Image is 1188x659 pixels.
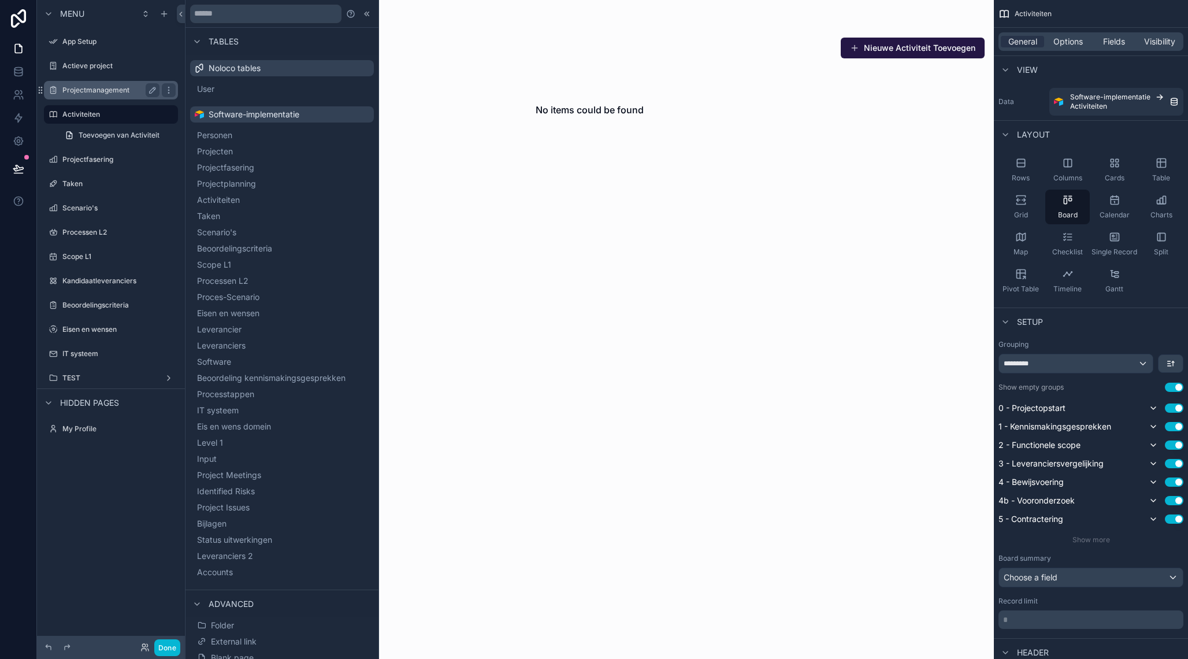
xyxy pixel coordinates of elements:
span: 0 - Projectopstart [998,402,1066,414]
span: Grid [1014,210,1028,220]
button: Eis en wens domein [195,419,369,435]
span: Columns [1053,173,1082,183]
label: TEST [62,373,159,383]
span: Project Issues [197,502,250,513]
button: Scenario's [195,224,369,240]
button: Status uitwerkingen [195,532,369,548]
button: Leveranciers [195,338,369,354]
span: Setup [1017,316,1043,328]
label: Scenario's [62,203,176,213]
button: Beoordelingscriteria [195,240,369,257]
span: Input [197,453,217,465]
span: Software-implementatie [209,109,299,120]
button: Processtappen [195,386,369,402]
button: Input [195,451,369,467]
button: Map [998,227,1043,261]
label: Processen L2 [62,228,176,237]
button: Charts [1139,190,1183,224]
button: External link [195,634,369,650]
button: Project Issues [195,499,369,516]
button: Eisen en wensen [195,305,369,321]
span: Tables [209,36,239,47]
span: Advanced [209,598,254,610]
button: Taken [195,208,369,224]
button: Timeline [1045,264,1090,298]
button: User [195,81,369,97]
span: Bijlagen [197,518,227,530]
a: Processen L2 [44,223,178,242]
label: Board summary [998,554,1051,563]
span: Charts [1150,210,1172,220]
button: Rows [998,153,1043,187]
button: Choose a field [998,568,1183,587]
span: Timeline [1053,284,1082,294]
span: Eis en wens domein [197,421,271,432]
label: Show empty groups [998,383,1064,392]
label: App Setup [62,37,176,46]
div: Choose a field [999,568,1183,587]
span: 4b - Vooronderzoek [998,495,1075,506]
button: Pivot Table [998,264,1043,298]
a: Beoordelingscriteria [44,296,178,314]
label: Record limit [998,597,1038,606]
span: Taken [197,210,220,222]
label: Taken [62,179,176,188]
button: Board [1045,190,1090,224]
a: Actieve project [44,57,178,75]
span: Hidden pages [60,397,119,409]
a: Projectmanagement [44,81,178,99]
span: Leveranciers [197,340,246,351]
label: Projectfasering [62,155,176,164]
span: IT systeem [197,405,239,416]
button: Projectplanning [195,176,369,192]
button: Cards [1092,153,1137,187]
label: IT systeem [62,349,176,358]
span: Leveranciers 2 [197,550,253,562]
span: Visibility [1144,36,1175,47]
a: Eisen en wensen [44,320,178,339]
span: 1 - Kennismakingsgesprekken [998,421,1111,432]
button: Grid [998,190,1043,224]
span: User [197,83,214,95]
button: Beoordeling kennismakingsgesprekken [195,370,369,386]
label: Scope L1 [62,252,176,261]
span: Single Record [1092,247,1137,257]
a: TEST [44,369,178,387]
button: Columns [1045,153,1090,187]
label: Beoordelingscriteria [62,301,176,310]
button: Level 1 [195,435,369,451]
button: Split [1139,227,1183,261]
span: Level 1 [197,437,223,449]
img: Airtable Logo [1054,97,1063,106]
span: Status uitwerkingen [197,534,272,546]
button: Folder [195,617,369,634]
button: Personen [195,127,369,143]
span: Projectplanning [197,178,256,190]
span: Identified Risks [197,486,255,497]
button: Activiteiten [195,192,369,208]
span: Table [1152,173,1170,183]
a: Scope L1 [44,247,178,266]
label: Projectmanagement [62,86,155,95]
label: Activiteiten [62,110,171,119]
button: Leveranciers 2 [195,548,369,564]
span: Options [1053,36,1083,47]
span: 2 - Functionele scope [998,439,1081,451]
label: My Profile [62,424,176,434]
button: Accounts [195,564,369,580]
button: Bijlagen [195,516,369,532]
span: General [1008,36,1037,47]
span: Show more [1072,535,1110,544]
button: Proces-Scenario [195,289,369,305]
span: Projectfasering [197,162,254,173]
span: Rows [1012,173,1030,183]
span: Folder [211,620,234,631]
span: 4 - Bewijsvoering [998,476,1064,488]
span: Activiteiten [1015,9,1052,18]
button: Gantt [1092,264,1137,298]
a: Kandidaatleveranciers [44,272,178,290]
button: Table [1139,153,1183,187]
a: Activiteiten [44,105,178,124]
label: Grouping [998,340,1029,349]
span: Noloco tables [209,62,261,74]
